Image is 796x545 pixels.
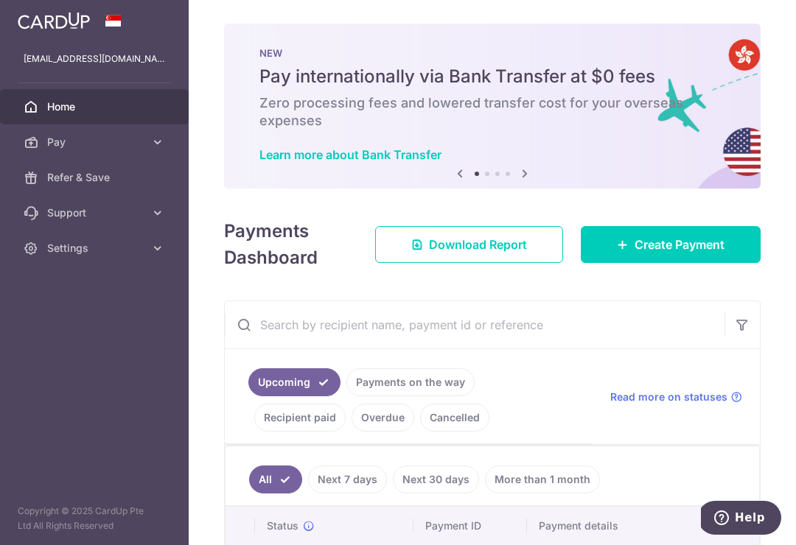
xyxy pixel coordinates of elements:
[259,147,441,162] a: Learn more about Bank Transfer
[224,24,761,189] img: Bank transfer banner
[581,226,761,263] a: Create Payment
[485,465,600,493] a: More than 1 month
[47,170,144,185] span: Refer & Save
[352,404,414,432] a: Overdue
[259,47,725,59] p: NEW
[420,404,489,432] a: Cancelled
[701,501,781,538] iframe: Opens a widget where you can find more information
[18,12,90,29] img: CardUp
[254,404,346,432] a: Recipient paid
[346,368,475,396] a: Payments on the way
[375,226,563,263] a: Download Report
[429,236,527,253] span: Download Report
[47,135,144,150] span: Pay
[259,65,725,88] h5: Pay internationally via Bank Transfer at $0 fees
[393,465,479,493] a: Next 30 days
[267,518,298,533] span: Status
[24,52,165,66] p: [EMAIL_ADDRESS][DOMAIN_NAME]
[47,99,144,114] span: Home
[249,465,302,493] a: All
[610,390,742,404] a: Read more on statuses
[248,368,341,396] a: Upcoming
[47,241,144,256] span: Settings
[610,390,727,404] span: Read more on statuses
[259,94,725,130] h6: Zero processing fees and lowered transfer cost for your overseas expenses
[47,205,144,220] span: Support
[413,507,527,545] th: Payment ID
[224,218,349,271] h4: Payments Dashboard
[225,301,725,348] input: Search by recipient name, payment id or reference
[635,236,725,253] span: Create Payment
[308,465,387,493] a: Next 7 days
